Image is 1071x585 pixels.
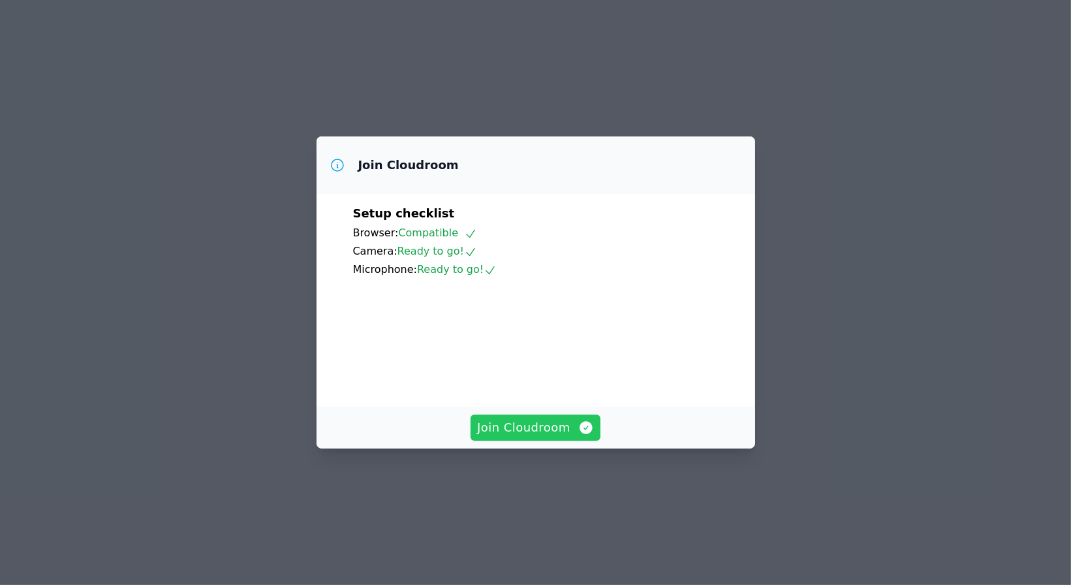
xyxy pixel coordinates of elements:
[358,157,459,173] h3: Join Cloudroom
[397,245,477,257] span: Ready to go!
[477,419,594,437] span: Join Cloudroom
[353,206,455,220] span: Setup checklist
[398,227,477,239] span: Compatible
[353,263,418,276] span: Microphone:
[353,245,397,257] span: Camera:
[353,227,399,239] span: Browser:
[417,263,497,276] span: Ready to go!
[471,415,600,441] button: Join Cloudroom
